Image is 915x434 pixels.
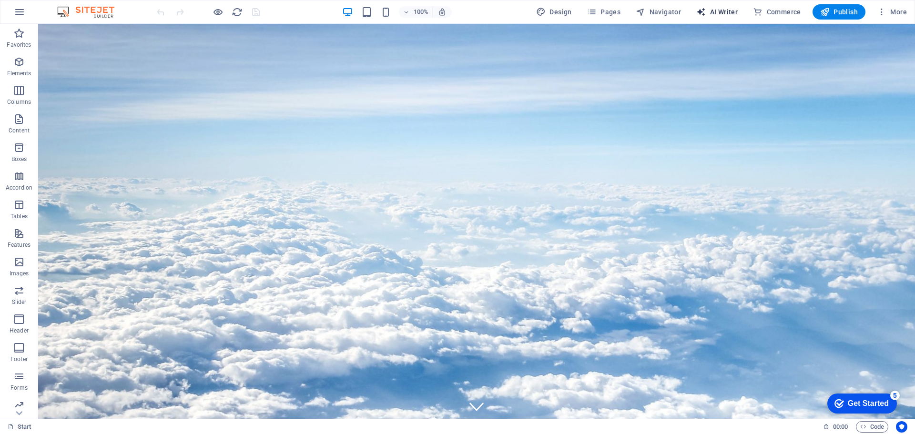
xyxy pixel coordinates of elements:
[7,98,31,106] p: Columns
[820,7,858,17] span: Publish
[587,7,620,17] span: Pages
[11,155,27,163] p: Boxes
[212,6,224,18] button: Click here to leave preview mode and continue editing
[753,7,801,17] span: Commerce
[536,7,572,17] span: Design
[636,7,681,17] span: Navigator
[413,6,428,18] h6: 100%
[583,4,624,20] button: Pages
[6,184,32,192] p: Accordion
[438,8,447,16] i: On resize automatically adjust zoom level to fit chosen device.
[10,212,28,220] p: Tables
[860,421,884,433] span: Code
[896,421,907,433] button: Usercentrics
[7,70,31,77] p: Elements
[840,423,841,430] span: :
[692,4,742,20] button: AI Writer
[873,4,911,20] button: More
[7,41,31,49] p: Favorites
[10,270,29,277] p: Images
[833,421,848,433] span: 00 00
[856,421,888,433] button: Code
[8,241,30,249] p: Features
[232,7,243,18] i: Reload page
[10,327,29,334] p: Header
[71,2,80,11] div: 5
[632,4,685,20] button: Navigator
[823,421,848,433] h6: Session time
[749,4,805,20] button: Commerce
[231,6,243,18] button: reload
[532,4,576,20] button: Design
[28,10,69,19] div: Get Started
[9,127,30,134] p: Content
[8,421,31,433] a: Click to cancel selection. Double-click to open Pages
[8,5,77,25] div: Get Started 5 items remaining, 0% complete
[399,6,433,18] button: 100%
[55,6,126,18] img: Editor Logo
[10,355,28,363] p: Footer
[12,298,27,306] p: Slider
[877,7,907,17] span: More
[696,7,738,17] span: AI Writer
[813,4,865,20] button: Publish
[532,4,576,20] div: Design (Ctrl+Alt+Y)
[10,384,28,392] p: Forms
